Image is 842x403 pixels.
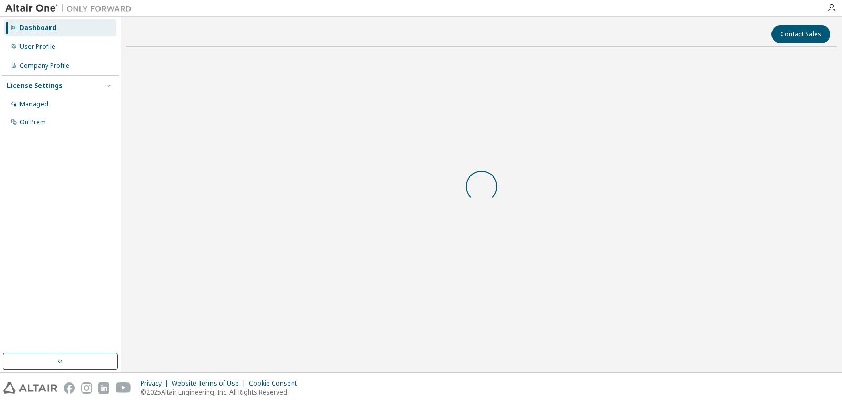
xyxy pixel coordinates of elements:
img: instagram.svg [81,382,92,394]
img: facebook.svg [64,382,75,394]
img: Altair One [5,3,137,14]
img: altair_logo.svg [3,382,57,394]
div: Dashboard [19,24,56,32]
div: Website Terms of Use [172,379,249,388]
button: Contact Sales [771,25,830,43]
div: Cookie Consent [249,379,303,388]
div: On Prem [19,118,46,126]
div: Privacy [141,379,172,388]
img: youtube.svg [116,382,131,394]
div: Managed [19,100,48,109]
div: User Profile [19,43,55,51]
div: Company Profile [19,62,69,70]
div: License Settings [7,82,63,90]
img: linkedin.svg [98,382,109,394]
p: © 2025 Altair Engineering, Inc. All Rights Reserved. [141,388,303,397]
